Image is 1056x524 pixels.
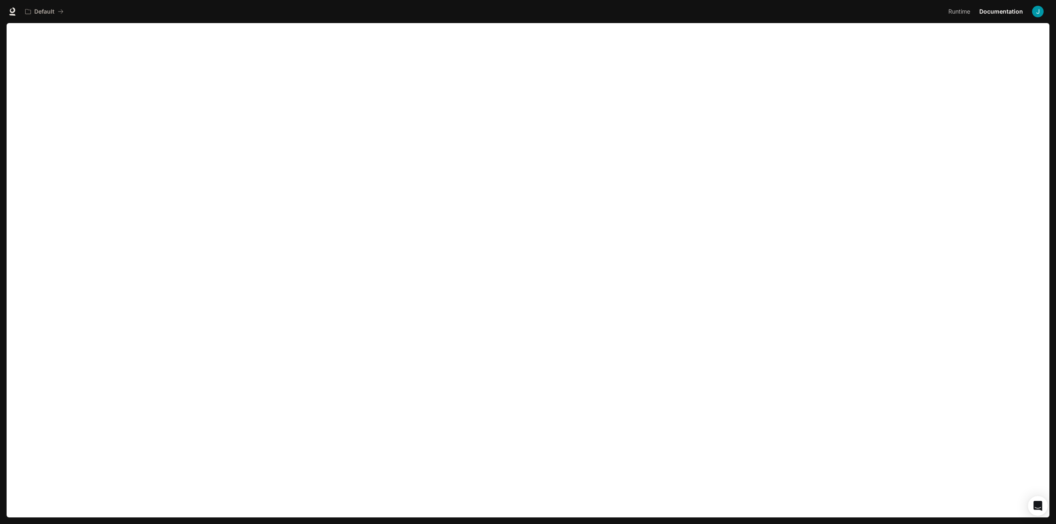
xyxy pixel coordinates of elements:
[976,3,1026,20] a: Documentation
[1032,6,1044,17] img: User avatar
[945,3,975,20] a: Runtime
[1030,3,1046,20] button: User avatar
[34,8,54,15] p: Default
[948,7,970,17] span: Runtime
[7,23,1049,524] iframe: Documentation
[1028,496,1048,516] div: Open Intercom Messenger
[21,3,67,20] button: All workspaces
[979,7,1023,17] span: Documentation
